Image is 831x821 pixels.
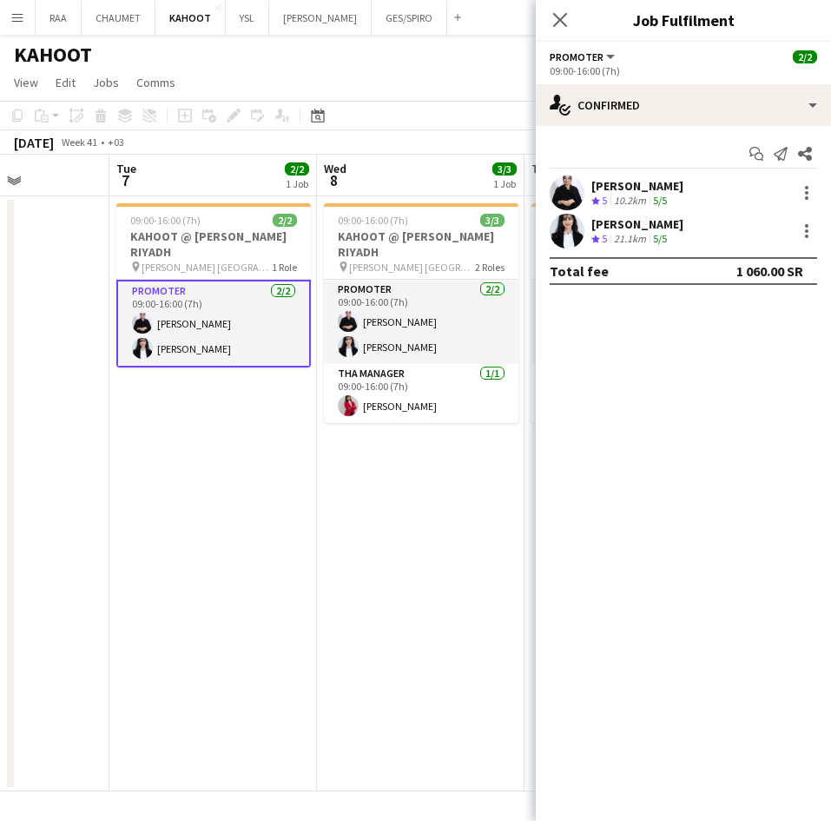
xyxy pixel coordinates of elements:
[602,194,607,207] span: 5
[653,232,667,245] app-skills-label: 5/5
[531,364,726,423] app-card-role: THA Manager1/109:00-16:00 (7h)[PERSON_NAME]
[108,136,124,149] div: +03
[610,232,650,247] div: 21.1km
[136,75,175,90] span: Comms
[324,161,346,176] span: Wed
[269,1,372,35] button: [PERSON_NAME]
[324,228,518,260] h3: KAHOOT @ [PERSON_NAME] RIYADH
[480,214,505,227] span: 3/3
[349,261,475,274] span: [PERSON_NAME] [GEOGRAPHIC_DATA]
[116,161,136,176] span: Tue
[536,9,831,31] h3: Job Fulfilment
[130,214,201,227] span: 09:00-16:00 (7h)
[591,178,683,194] div: [PERSON_NAME]
[324,364,518,423] app-card-role: THA Manager1/109:00-16:00 (7h)[PERSON_NAME]
[602,232,607,245] span: 5
[14,42,92,68] h1: KAHOOT
[114,170,136,190] span: 7
[653,194,667,207] app-skills-label: 5/5
[531,280,726,364] app-card-role: Promoter2/209:00-16:00 (7h)[PERSON_NAME][PERSON_NAME]
[155,1,226,35] button: KAHOOT
[129,71,182,94] a: Comms
[82,1,155,35] button: CHAUMET
[793,50,817,63] span: 2/2
[550,50,617,63] button: Promoter
[36,1,82,35] button: RAA
[736,262,803,280] div: 1 060.00 SR
[493,177,516,190] div: 1 Job
[49,71,82,94] a: Edit
[324,280,518,364] app-card-role: Promoter2/209:00-16:00 (7h)[PERSON_NAME][PERSON_NAME]
[116,280,311,367] app-card-role: Promoter2/209:00-16:00 (7h)[PERSON_NAME][PERSON_NAME]
[591,216,683,232] div: [PERSON_NAME]
[321,170,346,190] span: 8
[116,203,311,367] app-job-card: 09:00-16:00 (7h)2/2KAHOOT @ [PERSON_NAME] RIYADH [PERSON_NAME] [GEOGRAPHIC_DATA]1 RolePromoter2/2...
[475,261,505,274] span: 2 Roles
[531,203,726,423] app-job-card: 09:00-16:00 (7h)3/3KAHOOT @ [PERSON_NAME] RIYADH [PERSON_NAME] [GEOGRAPHIC_DATA]2 RolesPromoter2/...
[273,214,297,227] span: 2/2
[93,75,119,90] span: Jobs
[14,134,54,151] div: [DATE]
[531,228,726,260] h3: KAHOOT @ [PERSON_NAME] RIYADH
[285,162,309,175] span: 2/2
[286,177,308,190] div: 1 Job
[550,64,817,77] div: 09:00-16:00 (7h)
[338,214,408,227] span: 09:00-16:00 (7h)
[56,75,76,90] span: Edit
[531,161,553,176] span: Thu
[492,162,517,175] span: 3/3
[57,136,101,149] span: Week 41
[550,50,603,63] span: Promoter
[272,261,297,274] span: 1 Role
[324,203,518,423] app-job-card: 09:00-16:00 (7h)3/3KAHOOT @ [PERSON_NAME] RIYADH [PERSON_NAME] [GEOGRAPHIC_DATA]2 RolesPromoter2/...
[116,228,311,260] h3: KAHOOT @ [PERSON_NAME] RIYADH
[372,1,447,35] button: GES/SPIRO
[86,71,126,94] a: Jobs
[226,1,269,35] button: YSL
[550,262,609,280] div: Total fee
[610,194,650,209] div: 10.2km
[142,261,272,274] span: [PERSON_NAME] [GEOGRAPHIC_DATA]
[14,75,38,90] span: View
[529,170,553,190] span: 9
[7,71,45,94] a: View
[536,84,831,126] div: Confirmed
